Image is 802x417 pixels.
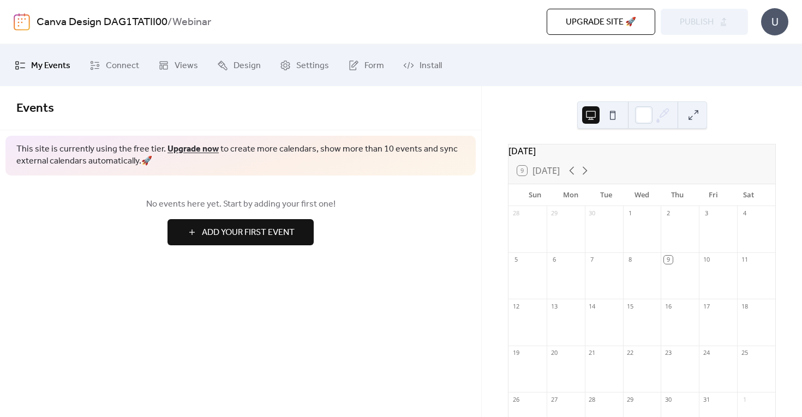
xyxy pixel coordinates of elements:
[740,302,749,310] div: 18
[296,57,329,74] span: Settings
[626,302,635,310] div: 15
[588,256,596,264] div: 7
[664,349,672,357] div: 23
[395,49,450,82] a: Install
[16,96,54,120] span: Events
[740,395,749,403] div: 1
[420,57,442,74] span: Install
[550,349,558,357] div: 20
[150,49,206,82] a: Views
[16,143,465,168] span: This site is currently using the free tier. to create more calendars, show more than 10 events an...
[588,395,596,403] div: 28
[626,256,635,264] div: 8
[664,395,672,403] div: 30
[37,12,167,33] a: Canva Design DAG1TATII00
[167,141,219,158] a: Upgrade now
[550,256,558,264] div: 6
[272,49,337,82] a: Settings
[740,349,749,357] div: 25
[702,349,710,357] div: 24
[512,349,520,357] div: 19
[106,57,139,74] span: Connect
[172,12,211,33] b: Webinar
[588,349,596,357] div: 21
[547,9,655,35] button: Upgrade site 🚀
[626,395,635,403] div: 29
[167,12,172,33] b: /
[364,57,384,74] span: Form
[626,349,635,357] div: 22
[7,49,79,82] a: My Events
[664,256,672,264] div: 9
[209,49,269,82] a: Design
[664,302,672,310] div: 16
[553,184,588,206] div: Mon
[234,57,261,74] span: Design
[550,395,558,403] div: 27
[167,219,314,245] button: Add Your First Event
[81,49,147,82] a: Connect
[512,209,520,217] div: 28
[660,184,695,206] div: Thu
[550,209,558,217] div: 29
[517,184,553,206] div: Sun
[626,209,635,217] div: 1
[702,302,710,310] div: 17
[31,57,70,74] span: My Events
[588,302,596,310] div: 14
[740,209,749,217] div: 4
[550,302,558,310] div: 13
[702,256,710,264] div: 10
[175,57,198,74] span: Views
[740,256,749,264] div: 11
[14,13,30,31] img: logo
[761,8,788,35] div: U
[512,256,520,264] div: 5
[16,219,465,245] a: Add Your First Event
[695,184,731,206] div: Fri
[512,302,520,310] div: 12
[731,184,767,206] div: Sat
[589,184,624,206] div: Tue
[588,209,596,217] div: 30
[340,49,392,82] a: Form
[702,395,710,403] div: 31
[202,226,295,239] span: Add Your First Event
[512,395,520,403] div: 26
[624,184,660,206] div: Wed
[664,209,672,217] div: 2
[702,209,710,217] div: 3
[16,198,465,211] span: No events here yet. Start by adding your first one!
[566,16,636,29] span: Upgrade site 🚀
[508,144,775,158] div: [DATE]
